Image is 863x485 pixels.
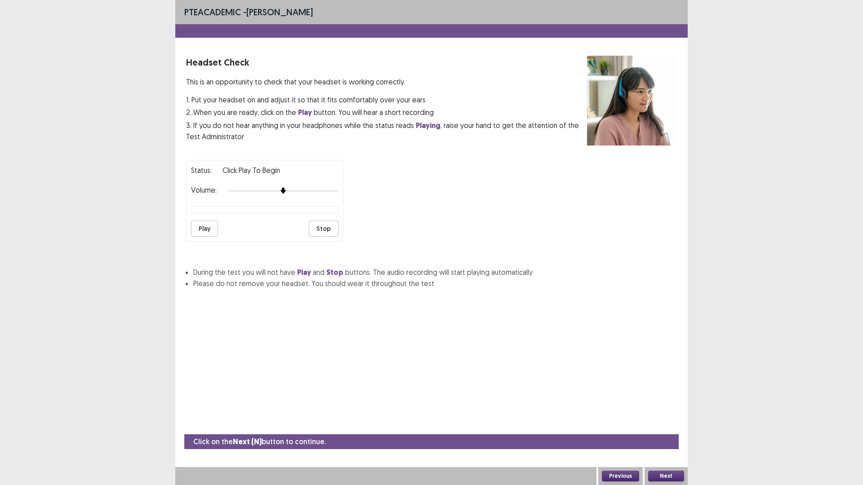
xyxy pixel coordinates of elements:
button: Previous [602,471,639,481]
img: headset test [587,56,677,145]
p: 1. Put your headset on and adjust it so that it fits comfortably over your ears [186,94,587,105]
p: Click Play to Begin [222,165,280,176]
button: Play [191,220,218,237]
p: Status: [191,165,212,176]
strong: Play [298,108,312,117]
strong: Playing [416,121,440,130]
span: PTE academic [184,6,241,18]
p: 2. When you are ready, click on the button. You will hear a short recording [186,107,587,118]
p: This is an opportunity to check that your headset is working correctly. [186,76,587,87]
li: Please do not remove your headset. You should wear it throughout the test [193,278,677,289]
button: Next [648,471,684,481]
p: Volume: [191,185,217,195]
strong: Stop [326,268,343,277]
strong: Play [297,268,311,277]
button: Stop [309,220,338,237]
p: Click on the button to continue. [193,436,326,447]
p: Headset Check [186,56,587,69]
p: - [PERSON_NAME] [184,5,313,19]
p: 3. If you do not hear anything in your headphones while the status reads , raise your hand to get... [186,120,587,142]
strong: Next (N) [233,437,262,446]
li: During the test you will not have and buttons. The audio recording will start playing automatically [193,267,677,278]
img: arrow-thumb [280,188,286,194]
